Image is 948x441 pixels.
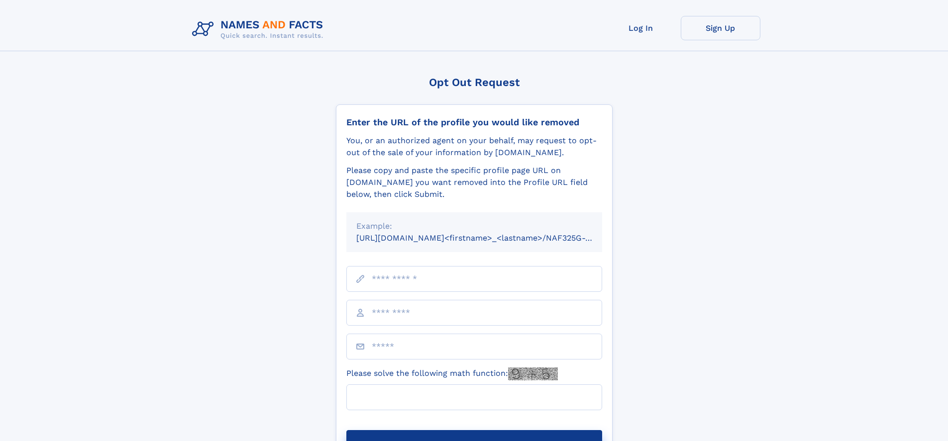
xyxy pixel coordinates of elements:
[681,16,760,40] a: Sign Up
[346,165,602,200] div: Please copy and paste the specific profile page URL on [DOMAIN_NAME] you want removed into the Pr...
[346,117,602,128] div: Enter the URL of the profile you would like removed
[188,16,331,43] img: Logo Names and Facts
[356,233,621,243] small: [URL][DOMAIN_NAME]<firstname>_<lastname>/NAF325G-xxxxxxxx
[356,220,592,232] div: Example:
[346,135,602,159] div: You, or an authorized agent on your behalf, may request to opt-out of the sale of your informatio...
[346,367,558,380] label: Please solve the following math function:
[336,76,613,88] div: Opt Out Request
[601,16,681,40] a: Log In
